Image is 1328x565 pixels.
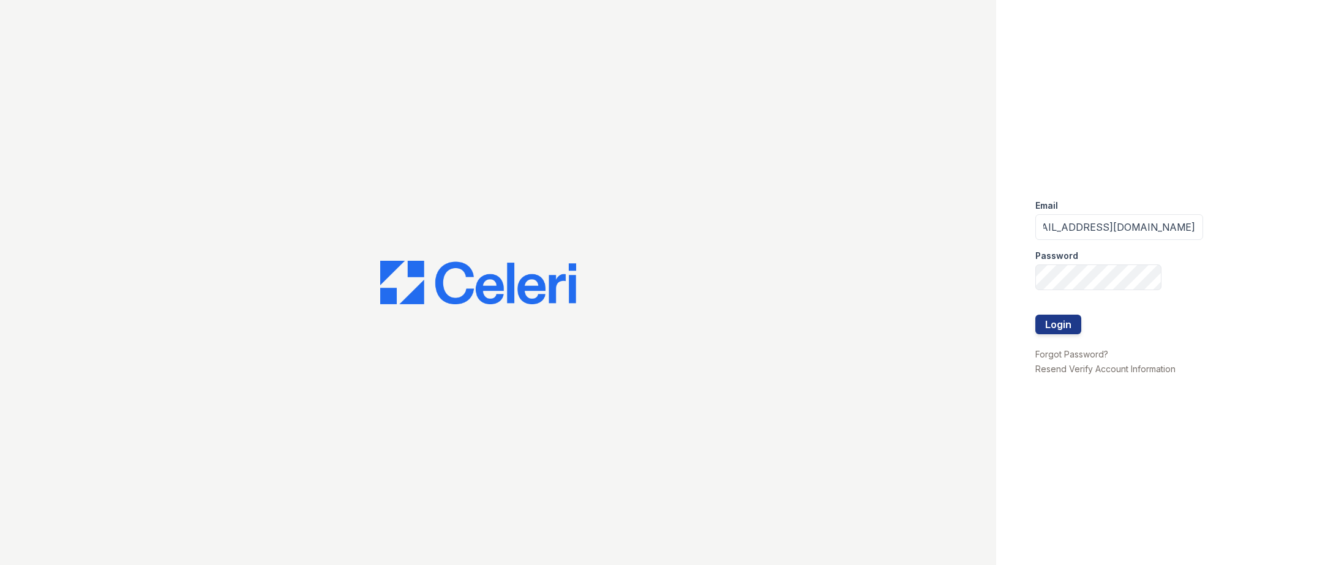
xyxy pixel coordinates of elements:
[1035,364,1176,374] a: Resend Verify Account Information
[1035,349,1108,359] a: Forgot Password?
[1035,200,1058,212] label: Email
[1035,315,1081,334] button: Login
[1035,250,1078,262] label: Password
[380,261,576,305] img: CE_Logo_Blue-a8612792a0a2168367f1c8372b55b34899dd931a85d93a1a3d3e32e68fde9ad4.png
